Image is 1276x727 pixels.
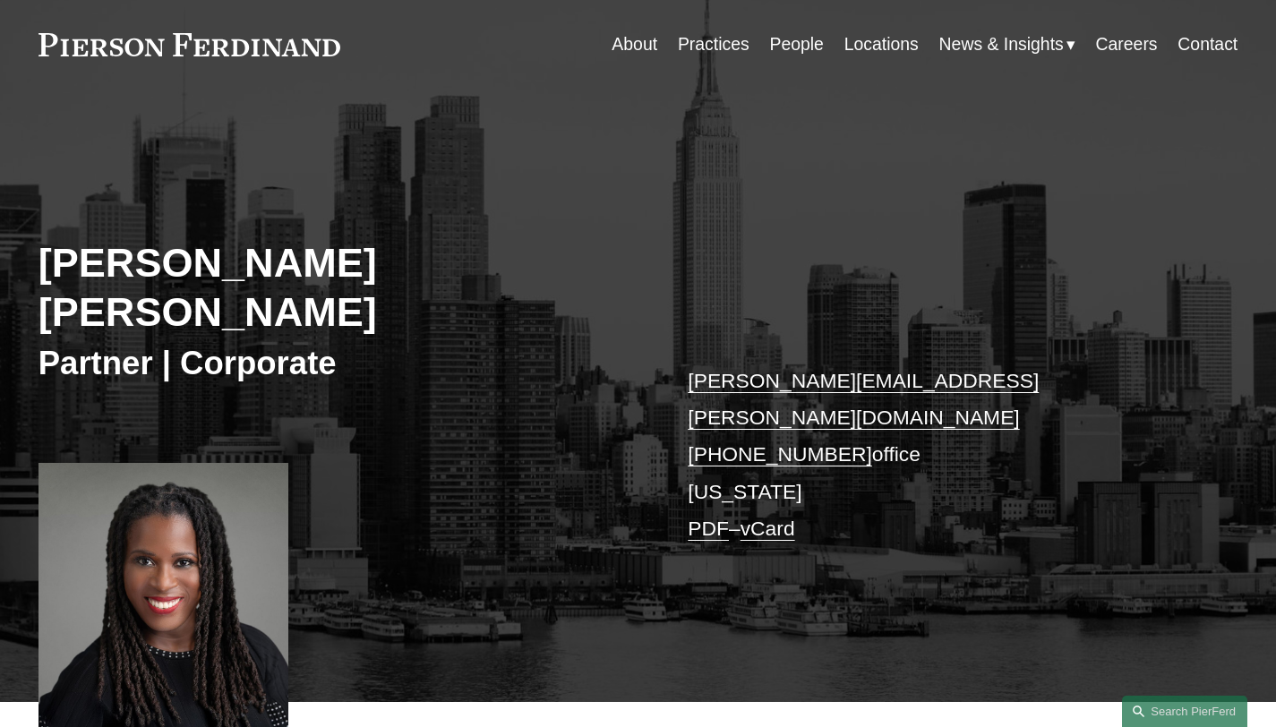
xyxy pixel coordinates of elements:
[741,517,795,540] a: vCard
[612,27,657,62] a: About
[939,27,1075,62] a: folder dropdown
[39,343,638,383] h3: Partner | Corporate
[1122,696,1247,727] a: Search this site
[678,27,749,62] a: Practices
[939,29,1064,60] span: News & Insights
[688,517,729,540] a: PDF
[844,27,919,62] a: Locations
[688,369,1039,429] a: [PERSON_NAME][EMAIL_ADDRESS][PERSON_NAME][DOMAIN_NAME]
[769,27,823,62] a: People
[688,363,1187,547] p: office [US_STATE] –
[1096,27,1158,62] a: Careers
[1178,27,1237,62] a: Contact
[688,442,872,466] a: [PHONE_NUMBER]
[39,239,638,337] h2: [PERSON_NAME] [PERSON_NAME]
